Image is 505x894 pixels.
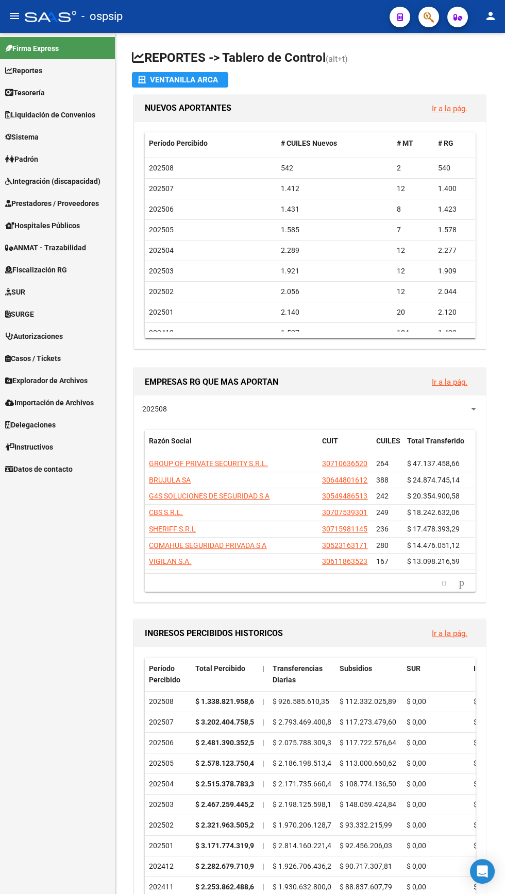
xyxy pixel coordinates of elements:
div: 1.527 [281,327,389,339]
div: 202508 [149,696,187,708]
div: 1.400 [438,183,471,195]
span: (alt+t) [326,54,348,64]
span: $ 2.198.125.598,19 [273,800,335,809]
span: - ospsip [81,5,123,28]
div: 202504 [149,778,187,790]
span: 249 [376,508,389,517]
span: 30707539301 [322,508,367,517]
span: 202504 [149,246,174,254]
span: 280 [376,541,389,549]
span: Firma Express [5,43,59,54]
span: $ 2.814.160.221,40 [273,841,335,850]
span: 202503 [149,267,174,275]
span: $ 1.930.632.800,05 [273,883,335,891]
div: 12 [397,265,430,277]
span: $ 0,00 [407,800,426,809]
datatable-header-cell: Razón Social [145,430,318,464]
a: Ir a la pág. [432,629,467,638]
span: G4S SOLUCIONES DE SEGURIDAD S A [149,492,270,500]
button: Ventanilla ARCA [132,72,228,88]
span: SUR [5,286,25,298]
span: Prestadores / Proveedores [5,198,99,209]
span: $ 93.332.215,99 [340,821,392,829]
div: 202502 [149,819,187,831]
datatable-header-cell: | [258,658,268,692]
span: Hospitales Públicos [5,220,80,231]
div: 1.921 [281,265,389,277]
span: # MT [397,139,413,147]
span: Total Transferido [407,437,464,445]
span: GROUP OF PRIVATE SECURITY S.R.L. [149,459,268,468]
datatable-header-cell: Total Transferido [403,430,475,464]
span: Sistema [5,131,39,143]
strong: $ 2.515.378.783,34 [195,780,258,788]
span: $ 0,00 [407,862,426,870]
span: 30710636520 [322,459,367,468]
div: 202505 [149,758,187,769]
span: CUILES [376,437,400,445]
span: $ 0,00 [407,821,426,829]
datatable-header-cell: # RG [434,132,475,154]
span: $ 0,00 [407,883,426,891]
span: $ 113.000.660,62 [340,759,396,767]
span: | [262,664,264,673]
button: Ir a la pág. [424,624,476,643]
span: Delegaciones [5,419,56,431]
span: SURGE [5,308,34,320]
span: Tesorería [5,87,45,98]
span: 202508 [142,405,167,413]
span: | [262,841,264,850]
span: Datos de contacto [5,463,73,475]
span: $ 1.926.706.436,24 [273,862,335,870]
a: Ir a la pág. [432,377,467,387]
span: $ 1.970.206.128,71 [273,821,335,829]
span: 202506 [149,205,174,213]
datatable-header-cell: SUR [402,658,469,692]
span: $ 2.793.469.400,82 [273,718,335,726]
span: | [262,738,264,747]
span: 242 [376,492,389,500]
div: 202501 [149,840,187,852]
span: # CUILES Nuevos [281,139,337,147]
div: 542 [281,162,389,174]
span: | [262,718,264,726]
span: $ 0,00 [407,738,426,747]
div: 540 [438,162,471,174]
div: 1.423 [438,327,471,339]
span: 236 [376,525,389,533]
span: 30715981145 [322,525,367,533]
div: 1.423 [438,203,471,215]
strong: $ 2.578.123.750,44 [195,759,258,767]
span: $ 24.874.745,14 [407,476,460,484]
datatable-header-cell: Total Percibido [191,658,258,692]
span: $ 18.242.632,06 [407,508,460,517]
div: 202507 [149,716,187,728]
datatable-header-cell: CUILES [372,430,403,464]
div: Open Intercom Messenger [470,859,495,884]
span: | [262,697,264,706]
strong: $ 2.481.390.352,58 [195,738,258,747]
span: $ 92.456.206,03 [340,841,392,850]
span: $ 0,00 [407,841,426,850]
span: 202507 [149,184,174,193]
a: go to previous page [437,577,451,589]
span: 264 [376,459,389,468]
span: | [262,780,264,788]
div: 202412 [149,861,187,872]
span: Fiscalización RG [5,264,67,276]
div: 2.289 [281,245,389,256]
div: 2.044 [438,286,471,298]
span: | [262,800,264,809]
div: 202503 [149,799,187,811]
div: 1.412 [281,183,389,195]
div: 12 [397,245,430,256]
span: $ 47.137.458,66 [407,459,460,468]
span: 388 [376,476,389,484]
span: SHERIFF S.R.L [149,525,196,533]
span: Padrón [5,153,38,165]
mat-icon: person [484,10,497,22]
span: $ 148.059.424,84 [340,800,396,809]
span: CUIT [322,437,338,445]
div: 2 [397,162,430,174]
span: 202505 [149,226,174,234]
